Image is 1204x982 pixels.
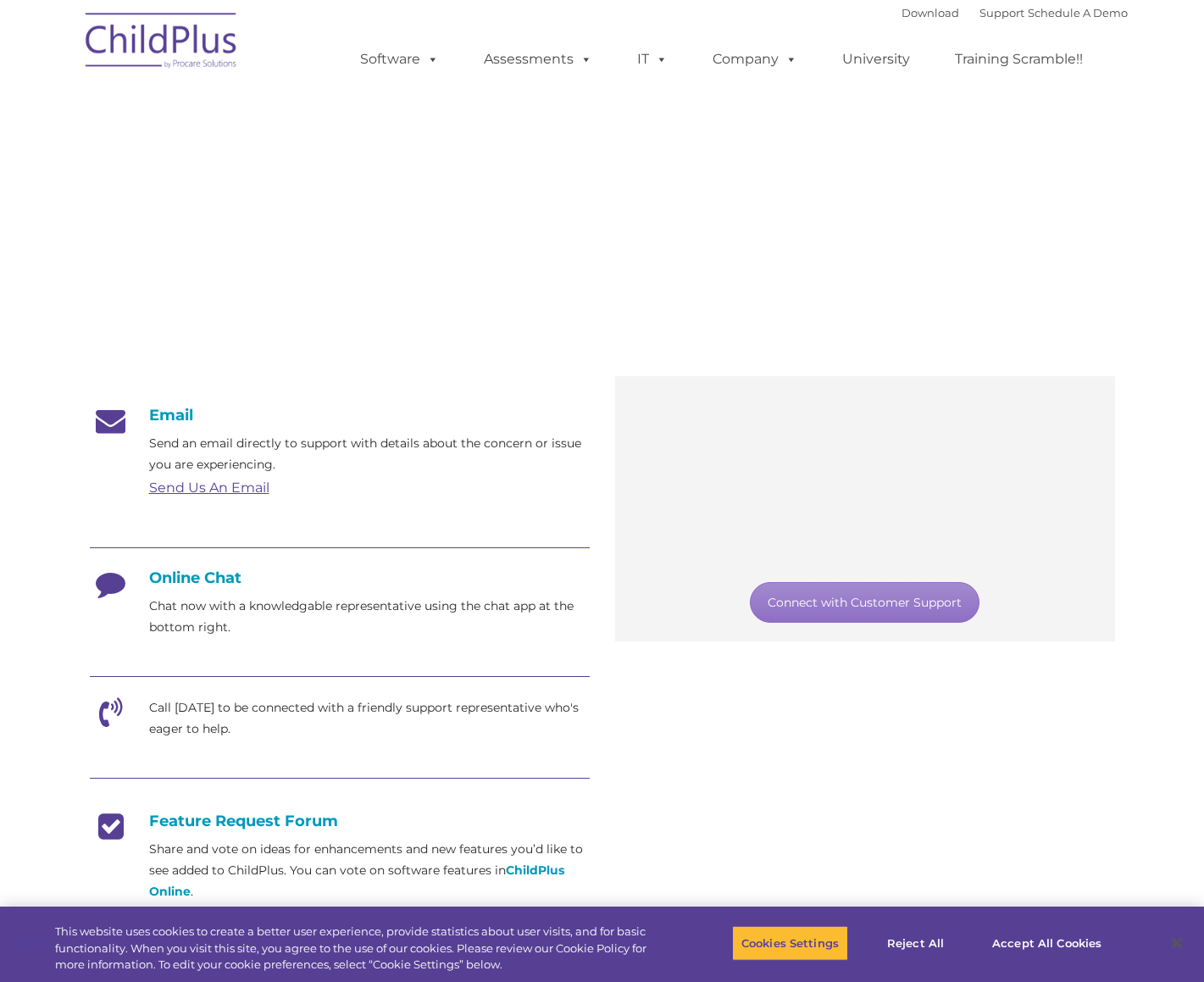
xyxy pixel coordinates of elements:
h4: Feature Request Forum [90,812,590,830]
p: Share and vote on ideas for enhancements and new features you’d like to see added to ChildPlus. Y... [149,839,590,902]
p: Chat now with a knowledgable representative using the chat app at the bottom right. [149,596,590,638]
h4: Online Chat [90,569,590,587]
a: Send Us An Email [149,480,269,496]
button: Cookies Settings [732,925,848,961]
a: Company [696,42,814,76]
a: Connect with Customer Support [750,582,979,623]
a: Schedule A Demo [1028,6,1128,19]
a: University [825,42,927,76]
button: Reject All [863,925,968,961]
a: Software [343,42,456,76]
p: Call [DATE] to be connected with a friendly support representative who's eager to help. [149,697,590,740]
a: Download [902,6,959,19]
a: Training Scramble!! [938,42,1100,76]
div: This website uses cookies to create a better user experience, provide statistics about user visit... [55,924,663,974]
button: Accept All Cookies [983,925,1111,961]
font: | [902,6,1128,19]
a: Support [979,6,1024,19]
a: IT [620,42,685,76]
a: Assessments [467,42,609,76]
a: ChildPlus Online [149,863,564,899]
p: Send an email directly to support with details about the concern or issue you are experiencing. [149,433,590,475]
h4: Email [90,406,590,424]
button: Close [1158,924,1196,962]
img: ChildPlus by Procare Solutions [77,1,247,86]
